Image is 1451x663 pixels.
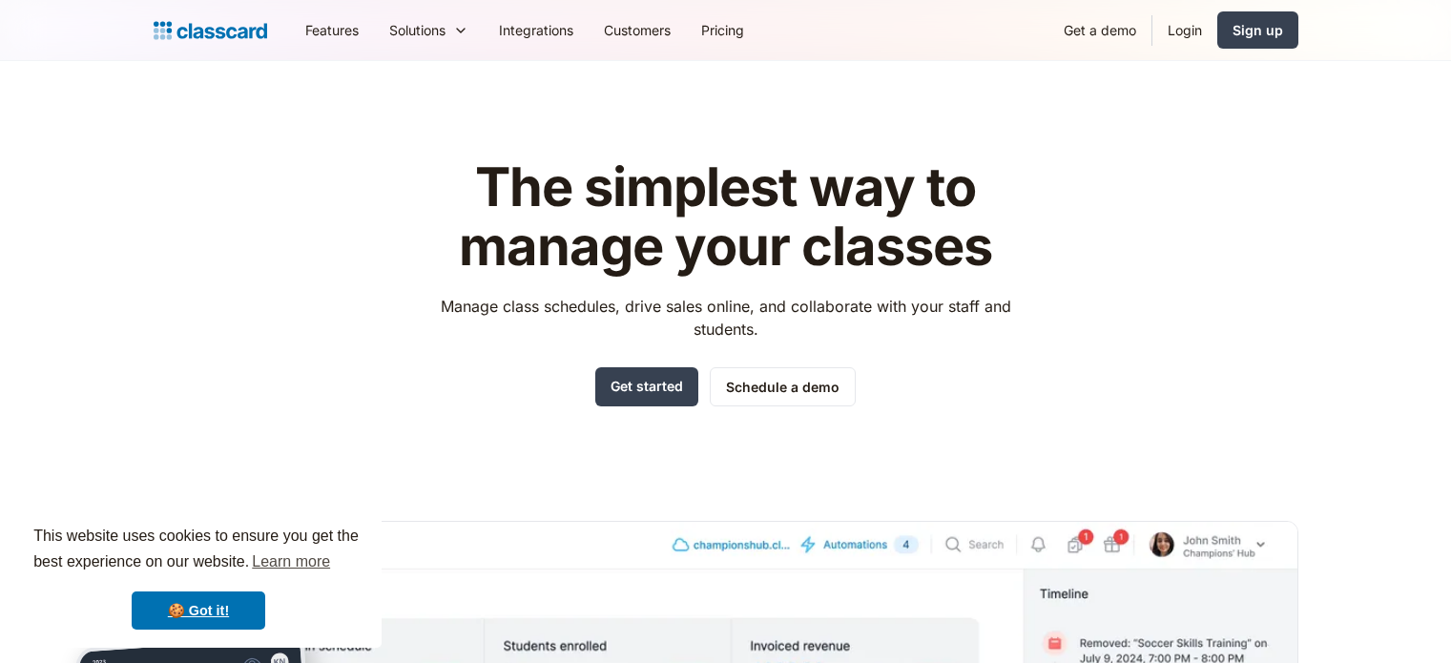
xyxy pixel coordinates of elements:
[589,9,686,52] a: Customers
[154,17,267,44] a: home
[290,9,374,52] a: Features
[710,367,856,406] a: Schedule a demo
[686,9,759,52] a: Pricing
[1152,9,1217,52] a: Login
[374,9,484,52] div: Solutions
[33,525,363,576] span: This website uses cookies to ensure you get the best experience on our website.
[484,9,589,52] a: Integrations
[389,20,446,40] div: Solutions
[15,507,382,648] div: cookieconsent
[132,591,265,630] a: dismiss cookie message
[249,548,333,576] a: learn more about cookies
[1048,9,1151,52] a: Get a demo
[595,367,698,406] a: Get started
[423,158,1028,276] h1: The simplest way to manage your classes
[1233,20,1283,40] div: Sign up
[1217,11,1298,49] a: Sign up
[423,295,1028,341] p: Manage class schedules, drive sales online, and collaborate with your staff and students.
